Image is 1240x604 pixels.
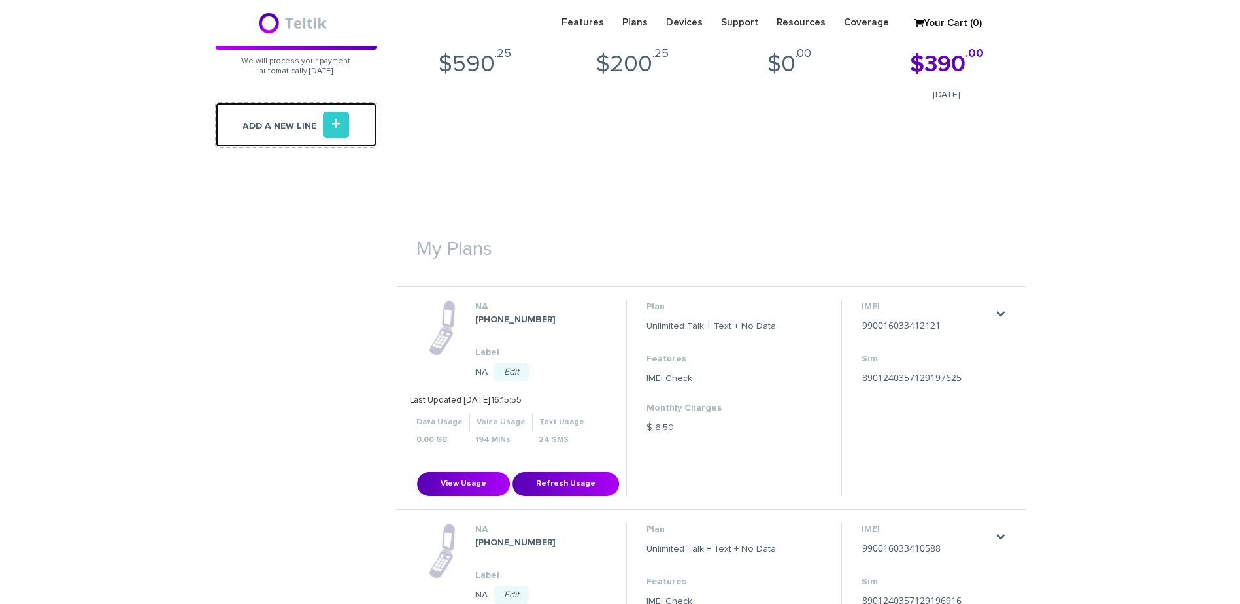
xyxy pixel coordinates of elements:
a: Support [712,10,767,35]
a: Plans [613,10,657,35]
p: Last Updated [DATE] 16:15:55 [410,395,591,407]
sup: .00 [965,48,984,59]
th: Data Usage [410,414,470,431]
dt: NA [475,300,605,313]
img: phone [429,300,456,356]
sup: .00 [796,48,811,59]
dd: NA [475,365,605,378]
strong: [PHONE_NUMBER] [475,538,556,547]
a: Edit [494,586,529,604]
img: BriteX [258,10,330,36]
a: Coverage [835,10,898,35]
h1: My Plans [397,219,1026,267]
p: We will process your payment automatically [DATE] [215,50,377,82]
dt: Label [475,569,605,582]
dt: Sim [862,575,992,588]
dt: Features [646,575,776,588]
dt: IMEI [862,523,992,536]
sup: .25 [495,48,511,59]
dt: Features [646,352,776,365]
dt: Sim [862,352,992,365]
th: Voice Usage [469,414,532,431]
sup: .25 [652,48,669,59]
dt: NA [475,523,605,536]
dt: Label [475,346,605,359]
dt: Plan [646,523,776,536]
dt: Plan [646,300,776,313]
dt: IMEI [862,300,992,313]
button: Refresh Usage [512,472,619,496]
a: Devices [657,10,712,35]
i: + [323,112,349,138]
dd: $ 6.50 [646,421,776,434]
th: 24 SMS [532,431,591,449]
th: 194 MINs [469,431,532,449]
dd: NA [475,588,605,601]
dd: Unlimited Talk + Text + No Data [646,320,776,333]
a: . [996,531,1006,542]
a: Add a new line+ [215,102,377,148]
span: [DATE] [868,88,1026,101]
a: Edit [494,363,529,381]
a: Your Cart (0) [908,14,973,33]
a: . [996,309,1006,319]
th: 0.00 GB [410,431,470,449]
img: phone [429,523,456,579]
a: Features [552,10,613,35]
dd: Unlimited Talk + Text + No Data [646,543,776,556]
strong: [PHONE_NUMBER] [475,315,556,324]
th: Text Usage [532,414,591,431]
dt: Monthly Charges [646,401,776,414]
button: View Usage [417,472,510,496]
a: Resources [767,10,835,35]
dd: IMEI Check [646,372,776,385]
